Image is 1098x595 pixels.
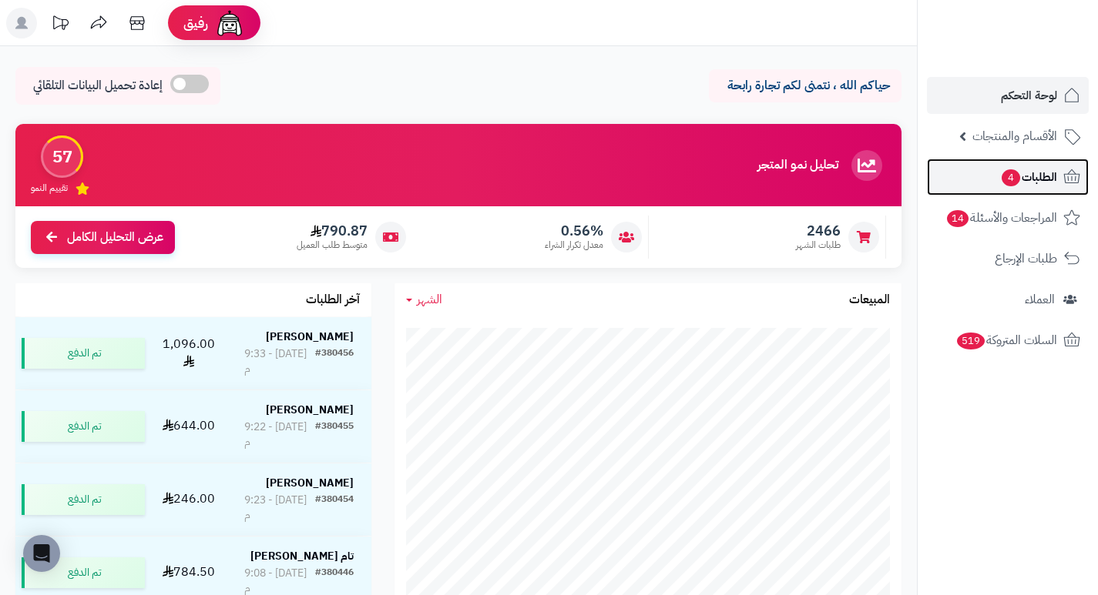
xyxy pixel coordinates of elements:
[927,77,1089,114] a: لوحة التحكم
[995,248,1057,269] span: طلبات الإرجاع
[266,475,354,491] strong: [PERSON_NAME]
[947,210,969,227] span: 14
[796,239,841,252] span: طلبات الشهر
[720,77,890,95] p: حياكم الله ، نتمنى لكم تجارة رابحة
[315,493,354,523] div: #380454
[297,222,368,239] span: 790.87
[151,317,227,389] td: 1,096.00
[849,293,890,307] h3: المبيعات
[927,199,1089,236] a: المراجعات والأسئلة14
[22,411,145,442] div: تم الدفع
[22,557,145,588] div: تم الدفع
[244,493,315,523] div: [DATE] - 9:23 م
[417,290,442,309] span: الشهر
[250,548,354,564] strong: تام [PERSON_NAME]
[406,291,442,309] a: الشهر
[266,329,354,345] strong: [PERSON_NAME]
[945,207,1057,229] span: المراجعات والأسئلة
[315,346,354,377] div: #380456
[33,77,163,95] span: إعادة تحميل البيانات التلقائي
[31,221,175,254] a: عرض التحليل الكامل
[22,338,145,369] div: تم الدفع
[972,125,1057,147] span: الأقسام والمنتجات
[957,333,985,349] span: 519
[1002,169,1020,186] span: 4
[315,420,354,450] div: #380455
[266,402,354,418] strong: [PERSON_NAME]
[545,222,603,239] span: 0.56%
[545,239,603,252] span: معدل تكرار الشراء
[796,222,841,239] span: 2466
[927,159,1089,196] a: الطلبات4
[244,420,315,450] div: [DATE] - 9:22 م
[22,484,145,515] div: تم الدفع
[151,463,227,536] td: 246.00
[955,329,1057,351] span: السلات المتروكة
[927,240,1089,277] a: طلبات الإرجاع
[31,182,68,195] span: تقييم النمو
[214,8,245,38] img: ai-face.png
[757,159,838,172] h3: تحليل نمو المتجر
[23,535,60,572] div: Open Intercom Messenger
[927,281,1089,318] a: العملاء
[244,346,315,377] div: [DATE] - 9:33 م
[1001,85,1057,106] span: لوحة التحكم
[306,293,360,307] h3: آخر الطلبات
[1025,289,1055,310] span: العملاء
[67,229,163,246] span: عرض التحليل الكامل
[927,322,1089,359] a: السلات المتروكة519
[151,390,227,463] td: 644.00
[993,42,1083,74] img: logo-2.png
[297,239,368,252] span: متوسط طلب العميل
[1000,166,1057,188] span: الطلبات
[41,8,79,42] a: تحديثات المنصة
[183,14,208,32] span: رفيق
